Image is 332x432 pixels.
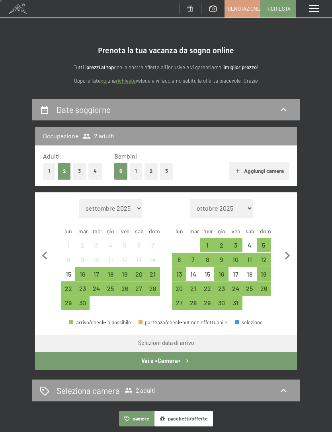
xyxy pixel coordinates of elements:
[76,256,88,269] div: 9
[173,256,185,269] div: 6
[125,386,156,394] span: 2 adulti
[243,271,256,283] div: 18
[257,253,271,267] div: Sun Oct 12 2025
[90,281,104,295] div: Wed Sep 24 2025
[186,296,200,310] div: arrivo/check-in possibile
[200,281,214,295] div: Wed Oct 22 2025
[215,285,227,298] div: 23
[173,271,185,283] div: 13
[132,253,146,267] div: arrivo/check-in non effettuabile
[69,320,131,325] div: arrivo/check-in possibile
[200,296,214,310] div: arrivo/check-in possibile
[116,77,136,84] a: richiesta
[154,411,213,426] button: pacchetti/offerte
[90,281,104,295] div: arrivo/check-in possibile
[118,267,132,281] div: arrivo/check-in possibile
[214,253,228,267] div: arrivo/check-in possibile
[186,281,200,295] div: Tue Oct 21 2025
[86,64,114,70] strong: prezzi al top
[203,228,213,234] abbr: mercoledì
[104,238,117,252] div: Thu Sep 04 2025
[119,242,131,254] div: 5
[200,296,214,310] div: Wed Oct 29 2025
[214,267,228,281] div: Thu Oct 16 2025
[229,285,242,298] div: 24
[258,285,270,298] div: 26
[90,238,104,252] div: arrivo/check-in non effettuabile
[35,352,297,370] button: Vai a «Camera»
[172,267,186,281] div: Mon Oct 13 2025
[243,256,256,269] div: 11
[104,256,117,269] div: 11
[90,267,104,281] div: Wed Sep 17 2025
[104,281,117,295] div: arrivo/check-in possibile
[32,77,300,85] p: Oppure fate una veloce e vi facciamo subito la offerta piacevole. Grazie
[257,238,271,252] div: Sun Oct 05 2025
[62,285,74,298] div: 22
[242,238,256,252] div: Sat Oct 04 2025
[186,253,200,267] div: Tue Oct 07 2025
[215,242,227,254] div: 2
[172,267,186,281] div: arrivo/check-in possibile
[172,281,186,295] div: Mon Oct 20 2025
[187,256,199,269] div: 7
[225,0,260,17] a: Prenotazione
[73,163,86,179] button: 3
[201,285,213,298] div: 22
[228,281,242,295] div: Fri Oct 24 2025
[118,267,132,281] div: Fri Sep 19 2025
[214,267,228,281] div: arrivo/check-in possibile
[57,385,120,396] h2: Seleziona camera
[118,253,132,267] div: Fri Sep 12 2025
[172,253,186,267] div: arrivo/check-in possibile
[146,267,160,281] div: arrivo/check-in possibile
[186,267,200,281] div: Tue Oct 14 2025
[257,267,271,281] div: arrivo/check-in possibile
[228,296,242,310] div: arrivo/check-in possibile
[187,271,199,283] div: 14
[61,253,75,267] div: Mon Sep 08 2025
[242,281,256,295] div: Sat Oct 25 2025
[61,267,75,281] div: Mon Sep 15 2025
[119,285,131,298] div: 26
[172,296,186,310] div: arrivo/check-in possibile
[200,238,214,252] div: Wed Oct 01 2025
[228,281,242,295] div: arrivo/check-in possibile
[75,281,89,295] div: Tue Sep 23 2025
[114,163,127,179] button: 0
[104,271,117,283] div: 18
[228,238,242,252] div: arrivo/check-in possibile
[132,281,146,295] div: arrivo/check-in possibile
[90,256,103,269] div: 10
[132,238,146,252] div: Sat Sep 06 2025
[133,271,145,283] div: 20
[218,228,225,234] abbr: giovedì
[242,281,256,295] div: arrivo/check-in possibile
[146,253,160,267] div: arrivo/check-in non effettuabile
[43,132,79,140] h3: Occupazione
[214,281,228,295] div: arrivo/check-in possibile
[61,296,75,310] div: Mon Sep 29 2025
[242,253,256,267] div: Sat Oct 11 2025
[62,300,74,312] div: 29
[119,411,154,426] button: camere
[201,271,213,283] div: 15
[257,238,271,252] div: arrivo/check-in possibile
[75,267,89,281] div: arrivo/check-in possibile
[228,253,242,267] div: arrivo/check-in possibile
[138,339,194,347] div: Selezioni data di arrivo
[132,253,146,267] div: Sat Sep 13 2025
[146,285,159,298] div: 28
[257,267,271,281] div: Sun Oct 19 2025
[75,238,89,252] div: arrivo/check-in non effettuabile
[104,253,117,267] div: arrivo/check-in non effettuabile
[88,163,102,179] button: 4
[214,238,228,252] div: Thu Oct 02 2025
[145,163,158,179] button: 2
[172,281,186,295] div: arrivo/check-in possibile
[258,242,270,254] div: 5
[146,253,160,267] div: Sun Sep 14 2025
[133,285,145,298] div: 27
[118,281,132,295] div: arrivo/check-in possibile
[119,271,131,283] div: 19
